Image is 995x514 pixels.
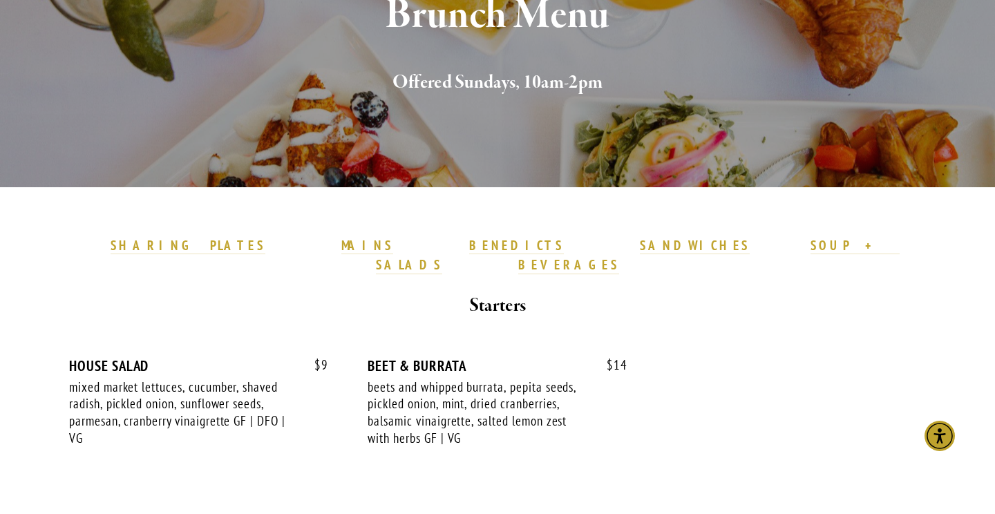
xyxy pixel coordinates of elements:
strong: MAINS [341,237,393,254]
span: 14 [593,357,627,373]
div: beets and whipped burrata, pepita seeds, pickled onion, mint, dried cranberries, balsamic vinaigr... [368,379,587,447]
strong: SANDWICHES [640,237,750,254]
a: SOUP + SALADS [376,237,899,274]
span: $ [314,356,321,373]
div: HOUSE SALAD [69,357,328,374]
div: mixed market lettuces, cucumber, shaved radish, pickled onion, sunflower seeds, parmesan, cranber... [69,379,289,447]
a: SANDWICHES [640,237,750,255]
strong: Starters [469,294,526,318]
div: BEET & BURRATA [368,357,627,374]
a: MAINS [341,237,393,255]
span: 9 [301,357,328,373]
h2: Offered Sundays, 10am-2pm [95,68,900,97]
strong: BEVERAGES [518,256,619,273]
strong: SHARING PLATES [111,237,265,254]
strong: BENEDICTS [469,237,565,254]
a: SHARING PLATES [111,237,265,255]
div: Accessibility Menu [925,421,955,451]
span: $ [607,356,614,373]
a: BENEDICTS [469,237,565,255]
a: BEVERAGES [518,256,619,274]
